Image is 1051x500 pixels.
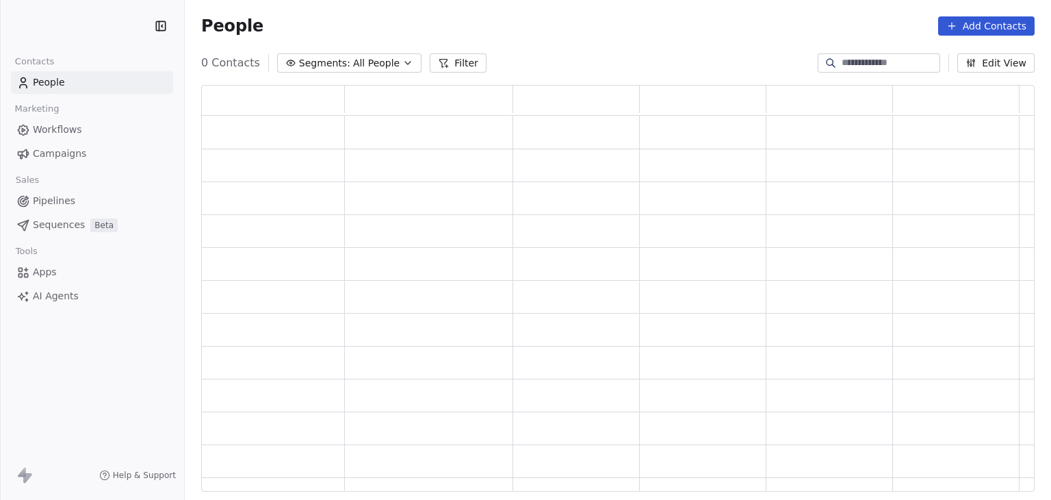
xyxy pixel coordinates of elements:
a: People [11,71,173,94]
a: Help & Support [99,470,176,481]
span: Beta [90,218,118,232]
span: Pipelines [33,194,75,208]
span: Sales [10,170,45,190]
span: Marketing [9,99,65,119]
button: Filter [430,53,486,73]
span: 0 Contacts [201,55,260,71]
a: AI Agents [11,285,173,308]
button: Edit View [957,53,1035,73]
span: Apps [33,265,57,279]
a: Pipelines [11,190,173,212]
a: Workflows [11,118,173,141]
button: Add Contacts [938,16,1035,36]
span: Workflows [33,123,82,137]
span: People [201,16,263,36]
span: Tools [10,241,43,262]
span: Contacts [9,51,60,72]
span: Sequences [33,218,85,232]
span: People [33,75,65,90]
span: Segments: [299,56,350,71]
span: Campaigns [33,147,86,161]
span: All People [353,56,400,71]
a: Apps [11,261,173,284]
span: AI Agents [33,289,79,303]
span: Help & Support [113,470,176,481]
a: SequencesBeta [11,214,173,236]
a: Campaigns [11,142,173,165]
